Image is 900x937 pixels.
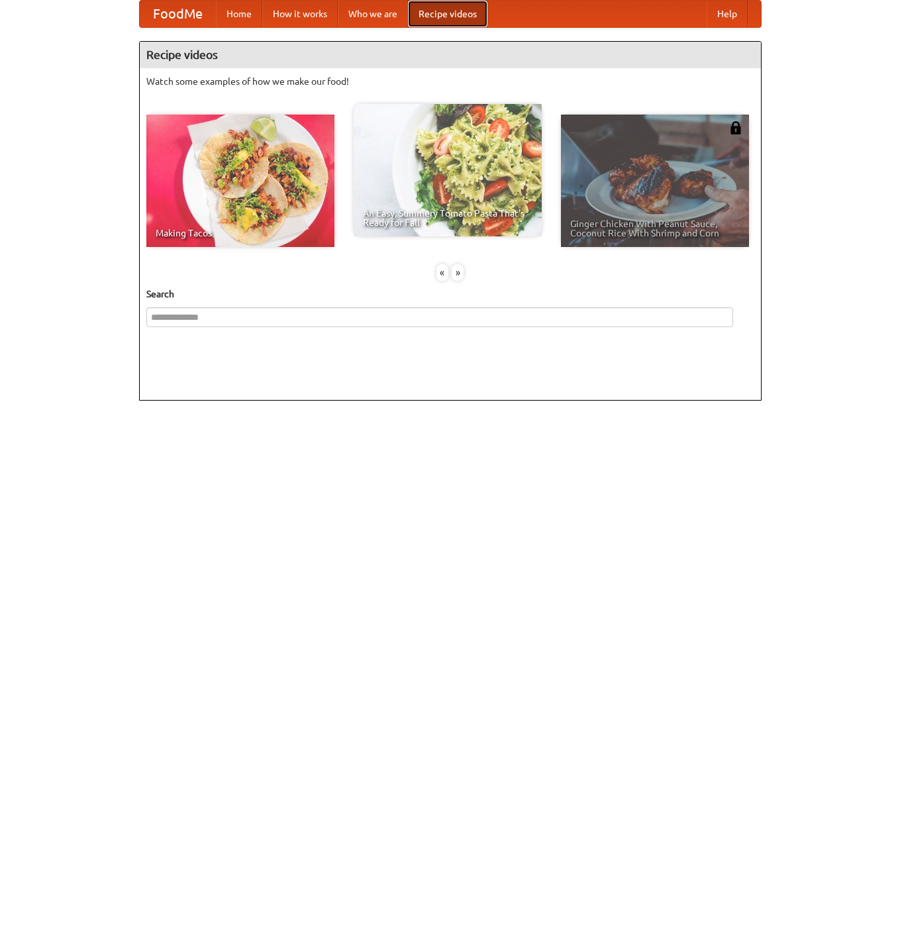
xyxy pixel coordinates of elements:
h5: Search [146,287,754,301]
a: How it works [262,1,338,27]
img: 483408.png [729,121,742,134]
a: Making Tacos [146,115,334,247]
a: Help [707,1,748,27]
a: An Easy, Summery Tomato Pasta That's Ready for Fall [354,104,542,236]
span: Making Tacos [156,228,325,238]
h4: Recipe videos [140,42,761,68]
div: « [436,264,448,281]
a: Who we are [338,1,408,27]
div: » [452,264,464,281]
span: An Easy, Summery Tomato Pasta That's Ready for Fall [363,209,532,227]
a: Recipe videos [408,1,487,27]
a: FoodMe [140,1,216,27]
p: Watch some examples of how we make our food! [146,75,754,88]
a: Home [216,1,262,27]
